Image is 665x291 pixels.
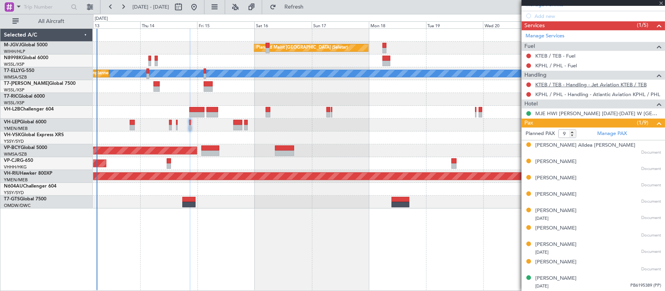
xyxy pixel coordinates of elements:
a: KPHL / PHL - Handling - Atlantic Aviation KPHL / PHL [535,91,660,98]
span: [DATE] - [DATE] [132,4,169,11]
div: [PERSON_NAME] [535,258,577,266]
a: N8998KGlobal 6000 [4,56,48,60]
a: Manage PAX [597,130,627,138]
div: Fri 15 [197,21,254,28]
span: VH-LEP [4,120,20,124]
div: [PERSON_NAME] [535,191,577,198]
span: Refresh [278,4,310,10]
span: T7-RIC [4,94,18,99]
a: Manage Services [526,32,564,40]
a: VH-RIUHawker 800XP [4,171,52,176]
span: Fuel [524,42,535,51]
a: VH-LEPGlobal 6000 [4,120,46,124]
a: VP-CJRG-650 [4,158,33,163]
a: N604AUChallenger 604 [4,184,56,189]
span: Document [641,249,661,255]
div: Wed 20 [483,21,540,28]
span: VH-VSK [4,133,21,137]
span: VP-CJR [4,158,20,163]
span: Handling [524,71,547,80]
div: Sat 16 [254,21,312,28]
span: M-JGVJ [4,43,21,47]
span: Services [524,21,545,30]
span: Pax [524,119,533,128]
div: Planned Maint [GEOGRAPHIC_DATA] (Seletar) [256,42,348,54]
div: [PERSON_NAME] [535,207,577,215]
div: Wed 13 [83,21,140,28]
span: VH-RIU [4,171,20,176]
a: T7-RICGlobal 6000 [4,94,45,99]
div: [PERSON_NAME] Alldea [PERSON_NAME] [535,142,635,149]
a: YMEN/MEB [4,126,28,131]
span: Document [641,198,661,205]
a: MJE HWI [PERSON_NAME] [DATE]-[DATE] W [GEOGRAPHIC_DATA] [535,110,661,117]
span: Document [641,215,661,221]
a: T7-GTSGlobal 7500 [4,197,46,202]
span: T7-GTS [4,197,20,202]
input: Trip Number [24,1,69,13]
a: WSSL/XSP [4,100,25,106]
a: KPHL / PHL - Fuel [535,62,577,69]
a: VH-VSKGlobal Express XRS [4,133,64,137]
span: Document [641,149,661,156]
span: VP-BCY [4,145,21,150]
a: WSSL/XSP [4,87,25,93]
span: (1/9) [637,119,648,127]
span: Hotel [524,100,538,109]
span: (1/5) [637,21,648,29]
a: KTEB / TEB - Fuel [535,53,575,59]
span: Document [641,232,661,239]
span: Document [641,166,661,172]
a: M-JGVJGlobal 5000 [4,43,48,47]
div: Thu 14 [140,21,198,28]
div: [PERSON_NAME] [535,224,577,232]
button: Refresh [266,1,313,13]
a: OMDW/DWC [4,203,31,209]
button: All Aircraft [9,15,85,28]
label: Planned PAX [526,130,555,138]
div: [PERSON_NAME] [535,241,577,249]
span: All Aircraft [20,19,82,24]
a: YSSY/SYD [4,190,24,196]
span: PB6195389 (PP) [630,282,661,289]
span: N604AU [4,184,23,189]
a: WSSL/XSP [4,61,25,67]
span: VH-L2B [4,107,20,112]
a: KTEB / TEB - Handling - Jet Aviation KTEB / TEB [535,81,647,88]
a: T7-[PERSON_NAME]Global 7500 [4,81,76,86]
div: [PERSON_NAME] [535,174,577,182]
a: YMEN/MEB [4,177,28,183]
a: WMSA/SZB [4,151,27,157]
div: Sun 17 [312,21,369,28]
a: WMSA/SZB [4,74,27,80]
a: VP-BCYGlobal 5000 [4,145,47,150]
span: T7-ELLY [4,68,21,73]
div: [PERSON_NAME] [535,275,577,282]
a: WIHH/HLP [4,49,25,54]
a: YSSY/SYD [4,138,24,144]
div: [PERSON_NAME] [535,158,577,166]
a: T7-ELLYG-550 [4,68,34,73]
span: Document [641,182,661,189]
div: [DATE] [95,16,108,22]
span: [DATE] [535,216,549,221]
a: VHHH/HKG [4,164,27,170]
span: [DATE] [535,283,549,289]
div: Mon 18 [369,21,426,28]
span: [DATE] [535,249,549,255]
div: Tue 19 [426,21,483,28]
span: N8998K [4,56,22,60]
span: Document [641,266,661,273]
a: VH-L2BChallenger 604 [4,107,54,112]
span: T7-[PERSON_NAME] [4,81,49,86]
